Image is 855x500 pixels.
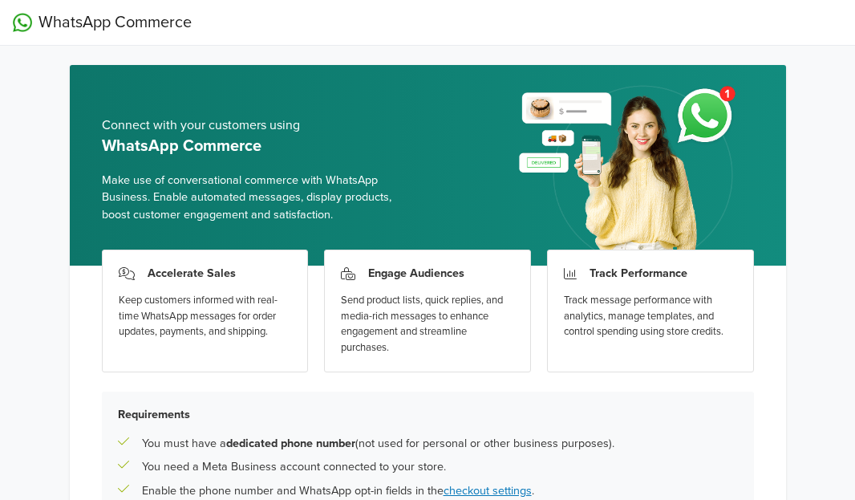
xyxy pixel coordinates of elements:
div: Send product lists, quick replies, and media-rich messages to enhance engagement and streamline p... [341,293,514,356]
h5: WhatsApp Commerce [102,136,415,156]
img: WhatsApp [13,13,32,32]
p: Enable the phone number and WhatsApp opt-in fields in the . [142,482,534,500]
p: You need a Meta Business account connected to your store. [142,458,446,476]
h3: Track Performance [590,266,687,280]
span: WhatsApp Commerce [38,10,192,35]
h3: Engage Audiences [368,266,464,280]
div: Keep customers informed with real-time WhatsApp messages for order updates, payments, and shipping. [119,293,292,340]
a: checkout settings [444,484,532,498]
h3: Accelerate Sales [148,266,236,280]
h5: Requirements [118,408,738,421]
p: You must have a (not used for personal or other business purposes). [142,435,614,453]
span: Make use of conversational commerce with WhatsApp Business. Enable automated messages, display pr... [102,172,415,224]
img: whatsapp_setup_banner [505,76,753,266]
b: dedicated phone number [226,437,355,450]
div: Track message performance with analytics, manage templates, and control spending using store cred... [564,293,737,340]
h5: Connect with your customers using [102,118,415,133]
